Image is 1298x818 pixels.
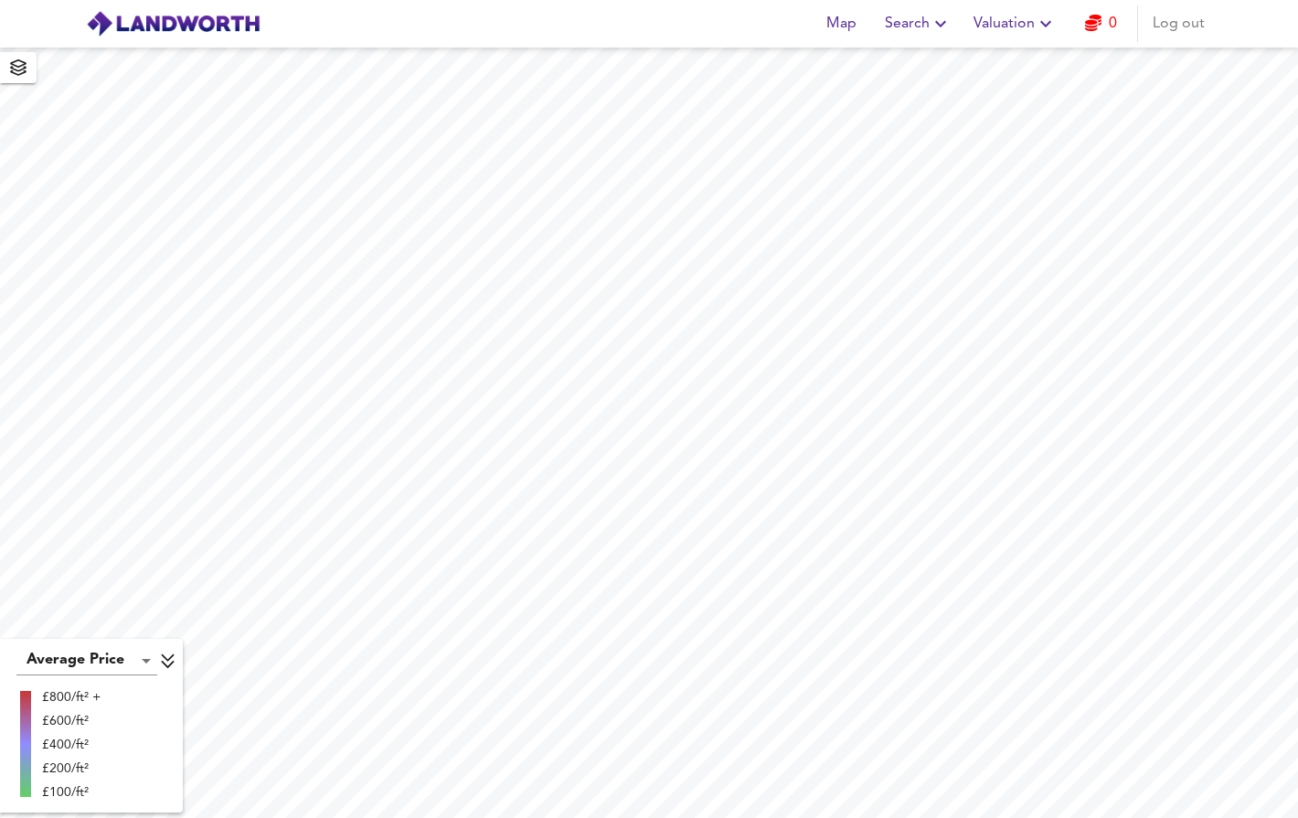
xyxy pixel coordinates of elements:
[812,5,870,42] button: Map
[16,646,157,675] div: Average Price
[1153,11,1205,37] span: Log out
[1085,11,1117,37] a: 0
[42,712,101,730] div: £600/ft²
[42,736,101,754] div: £400/ft²
[973,11,1057,37] span: Valuation
[1071,5,1130,42] button: 0
[966,5,1064,42] button: Valuation
[819,11,863,37] span: Map
[878,5,959,42] button: Search
[42,688,101,706] div: £800/ft² +
[1145,5,1212,42] button: Log out
[86,10,261,37] img: logo
[42,760,101,778] div: £200/ft²
[42,783,101,802] div: £100/ft²
[885,11,952,37] span: Search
